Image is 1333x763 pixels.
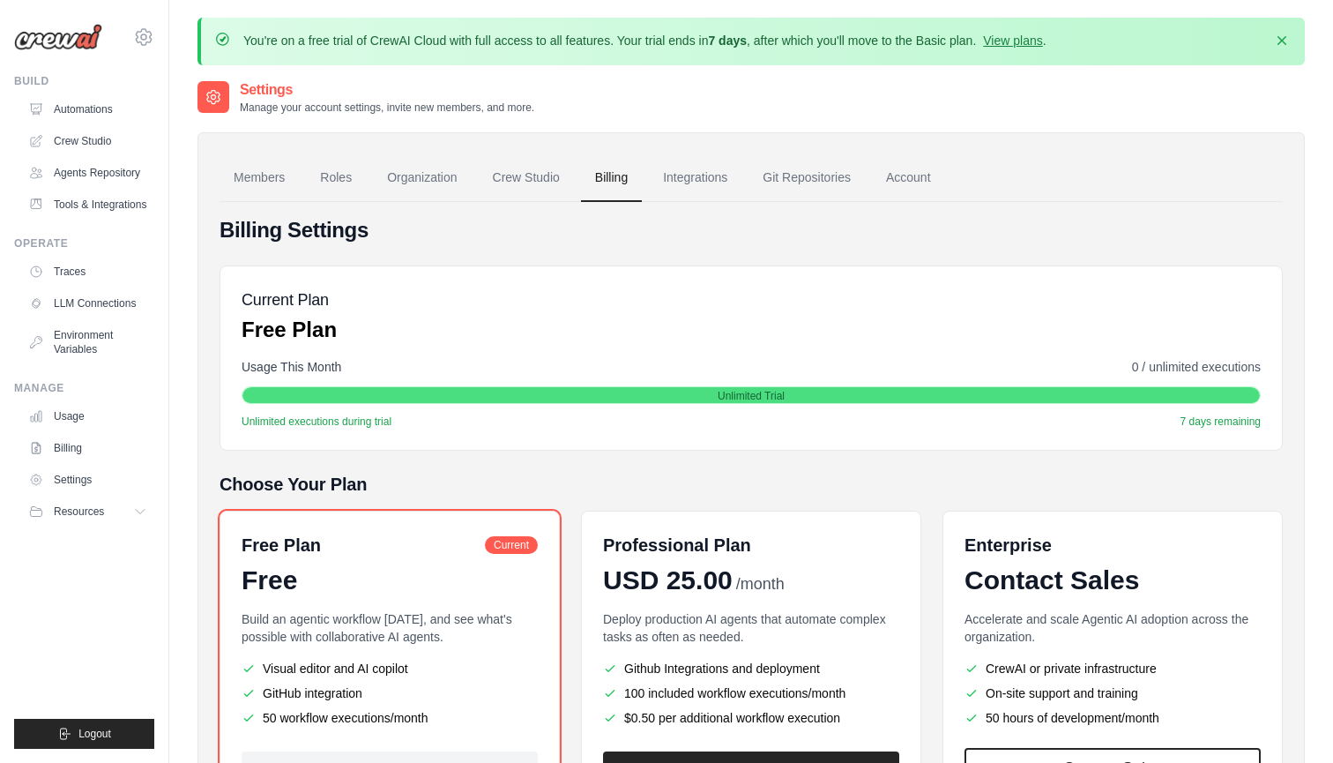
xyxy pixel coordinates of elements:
[21,95,154,123] a: Automations
[21,289,154,318] a: LLM Connections
[21,497,154,526] button: Resources
[220,472,1283,497] h5: Choose Your Plan
[242,610,538,646] p: Build an agentic workflow [DATE], and see what's possible with collaborative AI agents.
[748,154,865,202] a: Git Repositories
[479,154,574,202] a: Crew Studio
[242,288,337,312] h5: Current Plan
[21,466,154,494] a: Settings
[708,34,747,48] strong: 7 days
[78,727,111,741] span: Logout
[14,24,102,50] img: Logo
[736,572,785,596] span: /month
[242,358,341,376] span: Usage This Month
[306,154,366,202] a: Roles
[242,684,538,702] li: GitHub integration
[603,610,899,646] p: Deploy production AI agents that automate complex tasks as often as needed.
[242,565,538,596] div: Free
[964,709,1261,727] li: 50 hours of development/month
[21,159,154,187] a: Agents Repository
[373,154,471,202] a: Organization
[603,565,733,596] span: USD 25.00
[242,533,321,557] h6: Free Plan
[1132,358,1261,376] span: 0 / unlimited executions
[21,321,154,363] a: Environment Variables
[21,402,154,430] a: Usage
[603,660,899,677] li: Github Integrations and deployment
[983,34,1042,48] a: View plans
[485,536,538,554] span: Current
[718,389,785,403] span: Unlimited Trial
[872,154,945,202] a: Account
[21,434,154,462] a: Billing
[964,684,1261,702] li: On-site support and training
[21,127,154,155] a: Crew Studio
[220,154,299,202] a: Members
[649,154,741,202] a: Integrations
[581,154,642,202] a: Billing
[21,258,154,286] a: Traces
[14,719,154,749] button: Logout
[603,684,899,702] li: 100 included workflow executions/month
[14,74,154,88] div: Build
[964,610,1261,646] p: Accelerate and scale Agentic AI adoption across the organization.
[243,32,1046,49] p: You're on a free trial of CrewAI Cloud with full access to all features. Your trial ends in , aft...
[242,415,391,429] span: Unlimited executions during trial
[964,533,1261,557] h6: Enterprise
[1180,415,1261,429] span: 7 days remaining
[242,316,337,344] p: Free Plan
[603,533,751,557] h6: Professional Plan
[603,709,899,727] li: $0.50 per additional workflow execution
[54,505,104,519] span: Resources
[14,381,154,395] div: Manage
[240,101,534,115] p: Manage your account settings, invite new members, and more.
[220,216,1283,244] h4: Billing Settings
[242,660,538,677] li: Visual editor and AI copilot
[964,660,1261,677] li: CrewAI or private infrastructure
[14,236,154,251] div: Operate
[240,79,534,101] h2: Settings
[21,191,154,219] a: Tools & Integrations
[242,709,538,727] li: 50 workflow executions/month
[964,565,1261,596] div: Contact Sales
